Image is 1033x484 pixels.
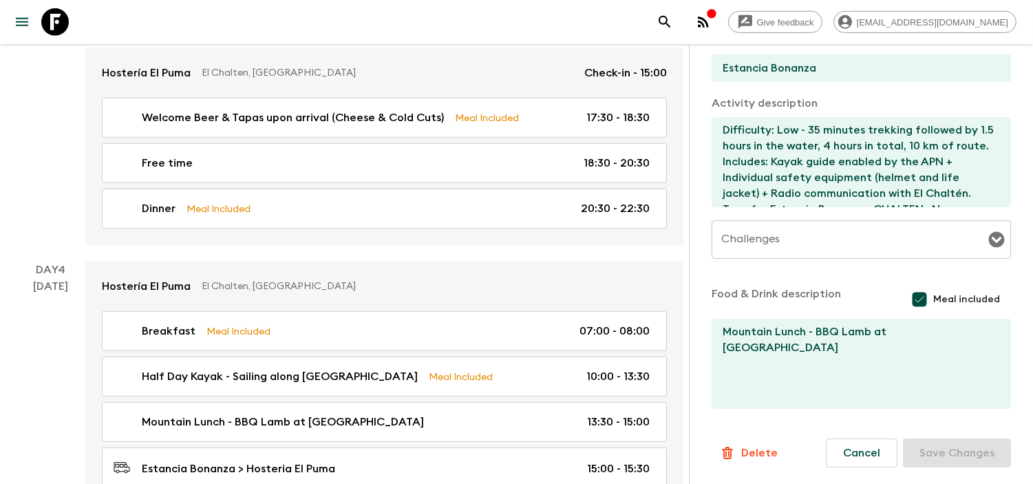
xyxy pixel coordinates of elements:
[102,189,667,229] a: DinnerMeal Included20:30 - 22:30
[102,143,667,183] a: Free time18:30 - 20:30
[102,278,191,295] p: Hostería El Puma
[833,11,1016,33] div: [EMAIL_ADDRESS][DOMAIN_NAME]
[987,230,1006,249] button: Open
[712,95,1011,112] p: Activity description
[933,293,1000,306] span: Meal included
[712,439,785,467] button: Delete
[587,461,650,477] p: 15:00 - 15:30
[202,280,656,293] p: El Chalten, [GEOGRAPHIC_DATA]
[455,110,519,125] p: Meal Included
[586,368,650,385] p: 10:00 - 13:30
[202,66,573,80] p: El Chalten, [GEOGRAPHIC_DATA]
[579,323,650,339] p: 07:00 - 08:00
[586,109,650,126] p: 17:30 - 18:30
[587,414,650,430] p: 13:30 - 15:00
[651,8,679,36] button: search adventures
[728,11,822,33] a: Give feedback
[584,155,650,171] p: 18:30 - 20:30
[102,402,667,442] a: Mountain Lunch - BBQ Lamb at [GEOGRAPHIC_DATA]13:30 - 15:00
[102,311,667,351] a: BreakfastMeal Included07:00 - 08:00
[142,200,175,217] p: Dinner
[749,17,822,28] span: Give feedback
[17,262,85,278] p: Day 4
[187,201,251,216] p: Meal Included
[102,357,667,397] a: Half Day Kayak - Sailing along [GEOGRAPHIC_DATA]Meal Included10:00 - 13:30
[206,324,270,339] p: Meal Included
[102,98,667,138] a: Welcome Beer & Tapas upon arrival (Cheese & Cold Cuts)Meal Included17:30 - 18:30
[102,65,191,81] p: Hostería El Puma
[85,262,683,311] a: Hostería El PumaEl Chalten, [GEOGRAPHIC_DATA]
[712,286,841,313] p: Food & Drink description
[142,323,195,339] p: Breakfast
[826,439,897,467] button: Cancel
[712,54,1000,82] input: End Location (leave blank if same as Start)
[584,65,667,81] p: Check-in - 15:00
[142,414,424,430] p: Mountain Lunch - BBQ Lamb at [GEOGRAPHIC_DATA]
[429,369,493,384] p: Meal Included
[8,8,36,36] button: menu
[142,109,444,126] p: Welcome Beer & Tapas upon arrival (Cheese & Cold Cuts)
[85,48,683,98] a: Hostería El PumaEl Chalten, [GEOGRAPHIC_DATA]Check-in - 15:00
[142,461,335,477] p: Estancia Bonanza > Hosteria El Puma
[142,368,418,385] p: Half Day Kayak - Sailing along [GEOGRAPHIC_DATA]
[142,155,193,171] p: Free time
[741,445,778,461] p: Delete
[581,200,650,217] p: 20:30 - 22:30
[849,17,1016,28] span: [EMAIL_ADDRESS][DOMAIN_NAME]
